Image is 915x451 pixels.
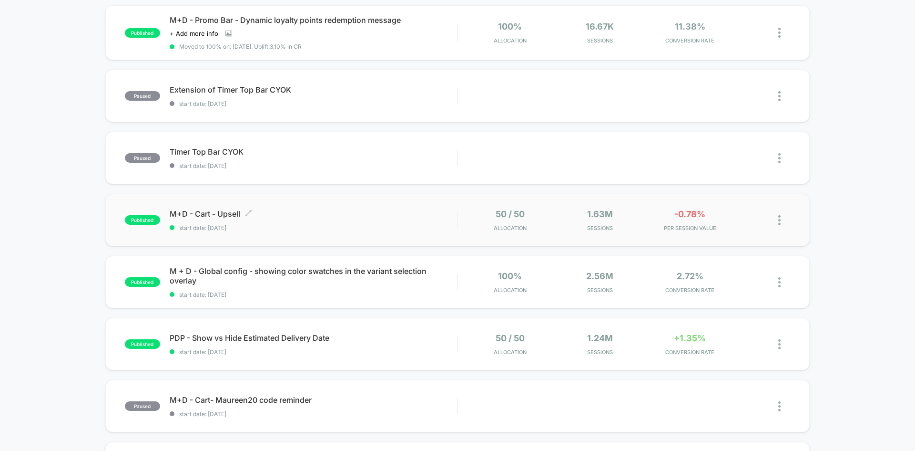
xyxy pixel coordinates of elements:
span: published [125,215,160,225]
img: close [778,91,781,101]
span: Allocation [494,37,527,44]
span: start date: [DATE] [170,410,457,418]
span: Sessions [558,349,643,356]
img: close [778,215,781,225]
img: close [778,28,781,38]
span: + Add more info [170,30,218,37]
span: M+D - Cart- Maureen20 code reminder [170,395,457,405]
img: close [778,339,781,349]
span: published [125,28,160,38]
span: Allocation [494,225,527,231]
span: 100% [498,21,522,31]
span: CONVERSION RATE [647,37,732,44]
span: PER SESSION VALUE [647,225,732,231]
span: paused [125,91,160,101]
span: Extension of Timer Top Bar CYOK [170,85,457,94]
span: Sessions [558,37,643,44]
span: PDP - Show vs Hide Estimated Delivery Date [170,333,457,343]
span: CONVERSION RATE [647,349,732,356]
span: paused [125,401,160,411]
span: 100% [498,271,522,281]
span: CONVERSION RATE [647,287,732,294]
span: Allocation [494,349,527,356]
span: +1.35% [674,333,706,343]
span: Moved to 100% on: [DATE] . Uplift: 3.10% in CR [179,43,302,50]
span: Allocation [494,287,527,294]
span: published [125,339,160,349]
span: 1.63M [587,209,613,219]
span: 1.24M [587,333,613,343]
span: Timer Top Bar CYOK [170,147,457,157]
span: paused [125,153,160,163]
span: 16.67k [586,21,614,31]
span: 50 / 50 [496,333,525,343]
span: 50 / 50 [496,209,525,219]
span: 2.72% [677,271,703,281]
span: M + D - Global config - showing color swatches in the variant selection overlay [170,266,457,285]
span: start date: [DATE] [170,100,457,107]
span: M+D - Promo Bar - Dynamic loyalty points redemption message [170,15,457,25]
span: published [125,277,160,287]
span: Sessions [558,225,643,231]
span: -0.78% [674,209,705,219]
span: start date: [DATE] [170,162,457,169]
span: start date: [DATE] [170,224,457,231]
span: M+D - Cart - Upsell [170,209,457,219]
span: 11.38% [675,21,705,31]
img: close [778,277,781,287]
span: Sessions [558,287,643,294]
img: close [778,401,781,411]
span: 2.56M [586,271,613,281]
span: start date: [DATE] [170,348,457,356]
img: close [778,153,781,163]
span: start date: [DATE] [170,291,457,298]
